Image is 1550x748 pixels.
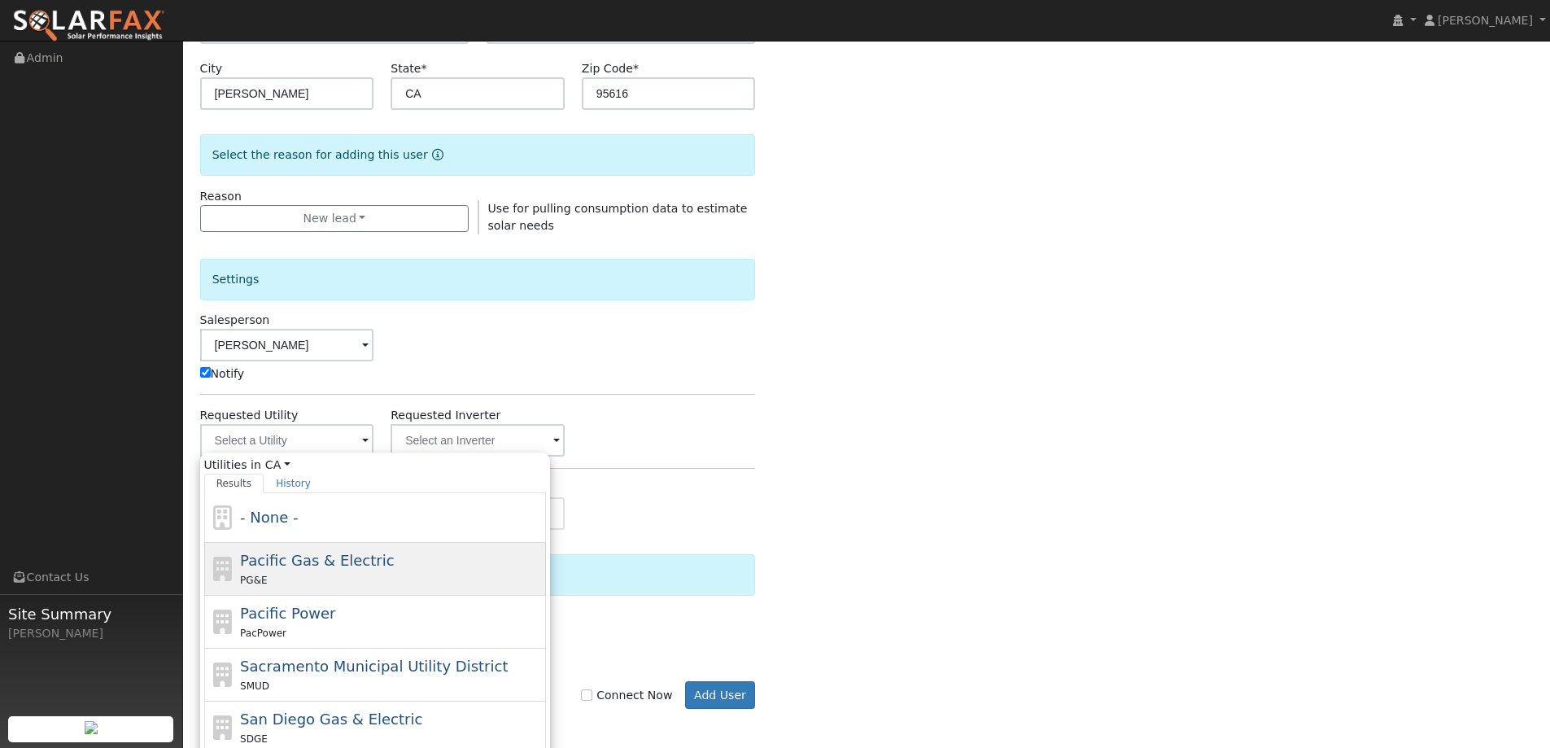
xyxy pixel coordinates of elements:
[240,552,394,569] span: Pacific Gas & Electric
[200,424,374,457] input: Select a Utility
[204,457,546,474] span: Utilities in
[200,60,223,77] label: City
[200,312,270,329] label: Salesperson
[240,605,335,622] span: Pacific Power
[200,259,756,300] div: Settings
[264,474,323,493] a: History
[240,575,267,586] span: PG&E
[582,60,639,77] label: Zip Code
[204,474,264,493] a: Results
[240,628,286,639] span: PacPower
[391,424,565,457] input: Select an Inverter
[200,365,245,383] label: Notify
[685,681,756,709] button: Add User
[8,603,174,625] span: Site Summary
[488,202,748,232] span: Use for pulling consumption data to estimate solar needs
[265,457,290,474] a: CA
[85,721,98,734] img: retrieve
[421,62,426,75] span: Required
[12,9,165,43] img: SolarFax
[240,733,268,745] span: SDGE
[200,329,374,361] input: Select a User
[240,509,298,526] span: - None -
[428,148,443,161] a: Reason for new user
[200,188,242,205] label: Reason
[200,407,299,424] label: Requested Utility
[581,687,672,704] label: Connect Now
[633,62,639,75] span: Required
[240,711,422,728] span: San Diego Gas & Electric
[391,407,500,424] label: Requested Inverter
[1438,14,1533,27] span: [PERSON_NAME]
[240,680,269,692] span: SMUD
[240,658,508,675] span: Sacramento Municipal Utility District
[200,367,211,378] input: Notify
[8,625,174,642] div: [PERSON_NAME]
[200,134,756,176] div: Select the reason for adding this user
[200,205,469,233] button: New lead
[581,689,592,701] input: Connect Now
[391,60,426,77] label: State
